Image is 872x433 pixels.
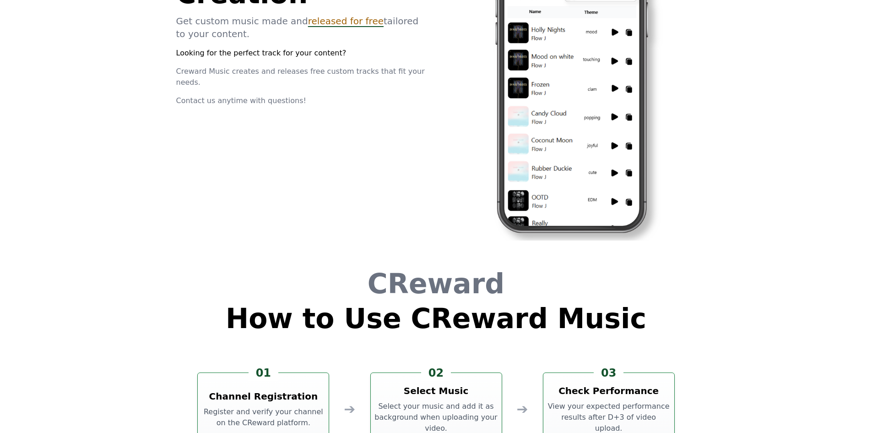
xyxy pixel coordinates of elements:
[308,16,384,27] span: released for free
[176,67,425,87] span: Creward Music creates and releases free custom tracks that fit your needs.
[176,48,425,59] p: Looking for the perfect track for your content?
[404,384,469,397] h3: Select Music
[201,406,325,428] p: Register and verify your channel on the CReward platform.
[421,366,451,380] div: 02
[517,401,528,417] div: ➔
[226,305,646,332] h1: How to Use CReward Music
[249,366,278,380] div: 01
[176,96,306,105] span: Contact us anytime with questions!
[558,384,659,397] h3: Check Performance
[209,390,318,403] h3: Channel Registration
[594,366,623,380] div: 03
[226,270,646,297] h1: CReward
[176,15,425,40] p: Get custom music made and tailored to your content.
[344,401,355,417] div: ➔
